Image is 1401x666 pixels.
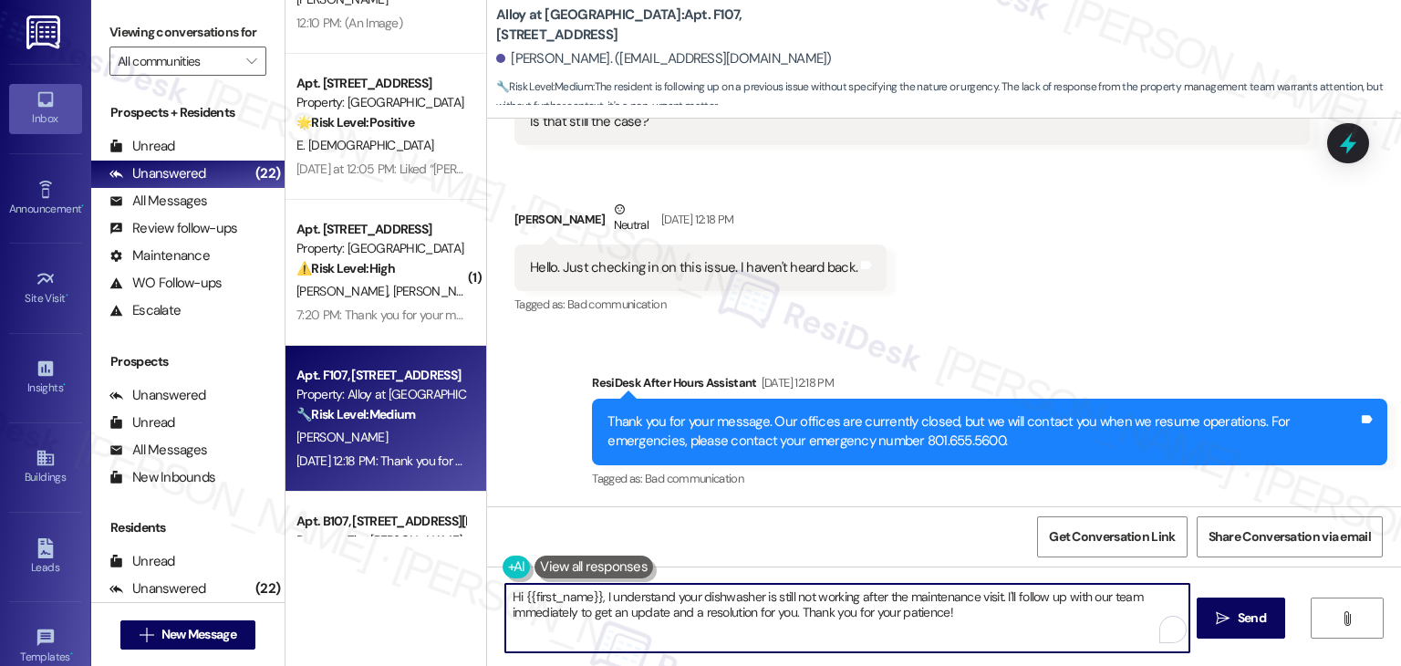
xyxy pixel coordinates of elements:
[109,386,206,405] div: Unanswered
[296,385,465,404] div: Property: Alloy at [GEOGRAPHIC_DATA]
[296,531,465,550] div: Property: The [PERSON_NAME]
[496,49,832,68] div: [PERSON_NAME]. ([EMAIL_ADDRESS][DOMAIN_NAME])
[91,518,285,537] div: Residents
[296,239,465,258] div: Property: [GEOGRAPHIC_DATA]
[757,373,834,392] div: [DATE] 12:18 PM
[120,620,255,650] button: New Message
[9,353,82,402] a: Insights •
[592,373,1387,399] div: ResiDesk After Hours Assistant
[109,246,210,265] div: Maintenance
[607,412,1358,452] div: Thank you for your message. Our offices are currently closed, but we will contact you when we res...
[109,219,237,238] div: Review follow-ups
[296,93,465,112] div: Property: [GEOGRAPHIC_DATA]
[109,137,175,156] div: Unread
[496,79,593,94] strong: 🔧 Risk Level: Medium
[109,552,175,571] div: Unread
[118,47,237,76] input: All communities
[109,468,215,487] div: New Inbounds
[26,16,64,49] img: ResiDesk Logo
[296,406,415,422] strong: 🔧 Risk Level: Medium
[251,575,285,603] div: (22)
[246,54,256,68] i: 
[296,429,388,445] span: [PERSON_NAME]
[296,74,465,93] div: Apt. [STREET_ADDRESS]
[9,442,82,492] a: Buildings
[109,413,175,432] div: Unread
[1340,611,1354,626] i: 
[63,379,66,391] span: •
[91,352,285,371] div: Prospects
[140,628,153,642] i: 
[1197,516,1383,557] button: Share Conversation via email
[81,200,84,213] span: •
[610,200,652,238] div: Neutral
[161,625,236,644] span: New Message
[296,283,393,299] span: [PERSON_NAME]
[296,366,465,385] div: Apt. F107, [STREET_ADDRESS]
[496,5,861,45] b: Alloy at [GEOGRAPHIC_DATA]: Apt. F107, [STREET_ADDRESS]
[296,307,1365,323] div: 7:20 PM: Thank you for your message. Our offices are currently closed, but we will contact you wh...
[296,260,395,276] strong: ⚠️ Risk Level: High
[296,137,433,153] span: E. [DEMOGRAPHIC_DATA]
[1216,611,1230,626] i: 
[109,164,206,183] div: Unanswered
[530,258,857,277] div: Hello. Just checking in on this issue. I haven't heard back.
[109,441,207,460] div: All Messages
[109,579,206,598] div: Unanswered
[1037,516,1187,557] button: Get Conversation Link
[251,160,285,188] div: (22)
[109,18,266,47] label: Viewing conversations for
[393,283,484,299] span: [PERSON_NAME]
[296,512,465,531] div: Apt. B107, [STREET_ADDRESS][PERSON_NAME]
[91,103,285,122] div: Prospects + Residents
[109,192,207,211] div: All Messages
[592,465,1387,492] div: Tagged as:
[514,200,887,245] div: [PERSON_NAME]
[9,84,82,133] a: Inbox
[505,584,1188,652] textarea: To enrich screen reader interactions, please activate Accessibility in Grammarly extension settings
[109,274,222,293] div: WO Follow-ups
[296,15,402,31] div: 12:10 PM: (An Image)
[1049,527,1175,546] span: Get Conversation Link
[9,264,82,313] a: Site Visit •
[567,297,666,312] span: Bad communication
[1209,527,1371,546] span: Share Conversation via email
[66,289,68,302] span: •
[9,533,82,582] a: Leads
[109,301,181,320] div: Escalate
[296,220,465,239] div: Apt. [STREET_ADDRESS]
[496,78,1401,117] span: : The resident is following up on a previous issue without specifying the nature or urgency. The ...
[296,114,414,130] strong: 🌟 Risk Level: Positive
[70,648,73,661] span: •
[1238,609,1266,628] span: Send
[514,291,887,317] div: Tagged as:
[645,471,743,486] span: Bad communication
[1197,598,1285,639] button: Send
[296,453,1378,469] div: [DATE] 12:18 PM: Thank you for your message. Our offices are currently closed, but we will contac...
[657,210,733,229] div: [DATE] 12:18 PM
